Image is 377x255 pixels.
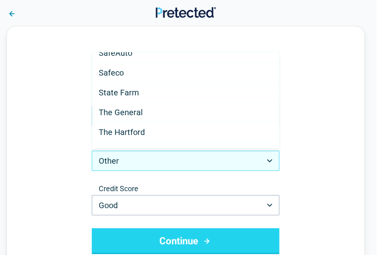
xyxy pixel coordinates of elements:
span: The General [99,107,143,117]
span: Travelers [99,147,132,157]
span: The Hartford [99,127,145,137]
span: State Farm [99,88,139,97]
span: SafeAuto [99,48,132,58]
span: Safeco [99,68,124,78]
